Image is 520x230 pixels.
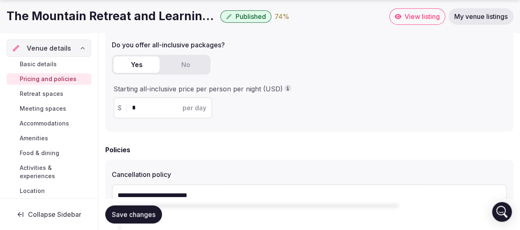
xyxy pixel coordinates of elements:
[20,134,48,142] span: Amenities
[20,75,76,83] span: Pricing and policies
[112,42,507,48] label: Do you offer all-inclusive packages?
[20,187,45,195] span: Location
[7,88,91,100] a: Retreat spaces
[275,12,289,21] button: 74%
[7,185,91,197] a: Location
[7,205,91,223] button: Collapse Sidebar
[20,164,88,180] span: Activities & experiences
[7,103,91,114] a: Meeting spaces
[7,162,91,182] a: Activities & experiences
[112,210,155,218] span: Save changes
[404,12,440,21] span: View listing
[7,132,91,144] a: Amenities
[236,12,266,21] span: Published
[20,105,66,113] span: Meeting spaces
[27,43,71,53] span: Venue details
[163,56,209,73] button: No
[7,73,91,85] a: Pricing and policies
[112,171,507,178] label: Cancellation policy
[113,56,159,73] button: Yes
[454,12,508,21] span: My venue listings
[183,103,206,113] span: per day
[7,147,91,159] a: Food & dining
[20,119,69,128] span: Accommodations
[105,205,162,223] button: Save changes
[118,103,122,113] span: $
[20,90,63,98] span: Retreat spaces
[7,118,91,129] a: Accommodations
[20,149,59,157] span: Food & dining
[275,12,289,21] div: 74 %
[220,10,271,23] button: Published
[389,8,445,25] a: View listing
[113,84,505,93] div: Starting all-inclusive price per person per night (USD)
[7,58,91,70] a: Basic details
[7,8,217,24] h1: The Mountain Retreat and Learning Center
[105,145,130,155] h2: Policies
[20,60,57,68] span: Basic details
[28,210,81,218] span: Collapse Sidebar
[448,8,513,25] a: My venue listings
[492,202,512,222] div: Open Intercom Messenger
